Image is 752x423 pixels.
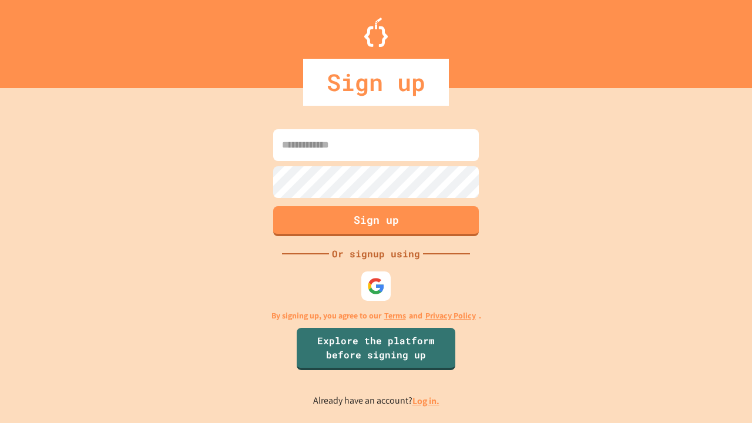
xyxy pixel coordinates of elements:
[303,59,449,106] div: Sign up
[271,310,481,322] p: By signing up, you agree to our and .
[412,395,439,407] a: Log in.
[273,206,479,236] button: Sign up
[313,394,439,408] p: Already have an account?
[364,18,388,47] img: Logo.svg
[297,328,455,370] a: Explore the platform before signing up
[384,310,406,322] a: Terms
[367,277,385,295] img: google-icon.svg
[425,310,476,322] a: Privacy Policy
[329,247,423,261] div: Or signup using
